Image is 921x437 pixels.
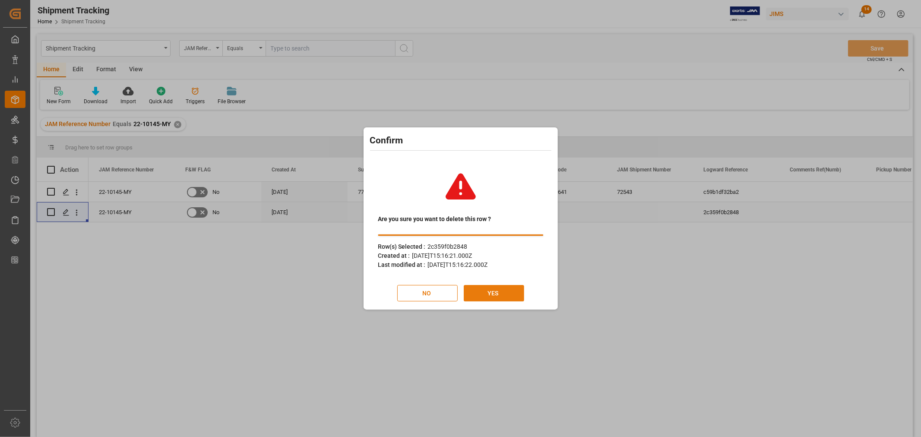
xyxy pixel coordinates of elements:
[437,163,484,210] img: warning
[370,134,551,148] h2: Confirm
[378,252,410,259] span: Created at :
[428,243,468,250] span: 2c359f0b2848
[378,261,426,268] span: Last modified at :
[428,261,488,268] span: [DATE]T15:16:22.000Z
[378,243,426,250] span: Row(s) Selected :
[378,215,491,224] span: Are you sure you want to delete this row ?
[464,285,524,301] button: YES
[397,285,458,301] button: NO
[412,252,472,259] span: [DATE]T15:16:21.000Z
